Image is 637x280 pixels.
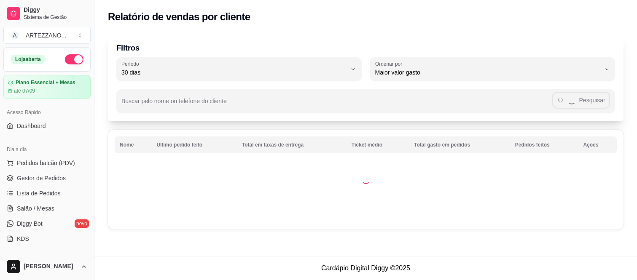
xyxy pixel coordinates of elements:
[24,6,87,14] span: Diggy
[94,256,637,280] footer: Cardápio Digital Diggy © 2025
[3,27,91,44] button: Select a team
[121,68,347,77] span: 30 dias
[3,202,91,215] a: Salão / Mesas
[116,42,615,54] p: Filtros
[362,176,370,184] div: Loading
[17,235,29,243] span: KDS
[11,31,19,40] span: A
[3,256,91,277] button: [PERSON_NAME]
[3,106,91,119] div: Acesso Rápido
[24,263,77,270] span: [PERSON_NAME]
[17,204,54,213] span: Salão / Mesas
[121,60,142,67] label: Período
[3,171,91,185] a: Gestor de Pedidos
[65,54,83,64] button: Alterar Status
[17,189,61,197] span: Lista de Pedidos
[3,187,91,200] a: Lista de Pedidos
[375,68,600,77] span: Maior valor gasto
[26,31,66,40] div: ARTEZZANO ...
[3,75,91,99] a: Plano Essencial + Mesasaté 07/09
[3,232,91,245] a: KDS
[11,55,46,64] div: Loja aberta
[3,119,91,133] a: Dashboard
[3,217,91,230] a: Diggy Botnovo
[375,60,405,67] label: Ordenar por
[17,122,46,130] span: Dashboard
[116,57,362,81] button: Período30 dias
[14,88,35,94] article: até 07/09
[108,10,250,24] h2: Relatório de vendas por cliente
[17,159,75,167] span: Pedidos balcão (PDV)
[17,174,66,182] span: Gestor de Pedidos
[3,3,91,24] a: DiggySistema de Gestão
[121,100,552,109] input: Buscar pelo nome ou telefone do cliente
[370,57,615,81] button: Ordenar porMaior valor gasto
[16,80,75,86] article: Plano Essencial + Mesas
[3,156,91,170] button: Pedidos balcão (PDV)
[24,14,87,21] span: Sistema de Gestão
[17,219,43,228] span: Diggy Bot
[3,143,91,156] div: Dia a dia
